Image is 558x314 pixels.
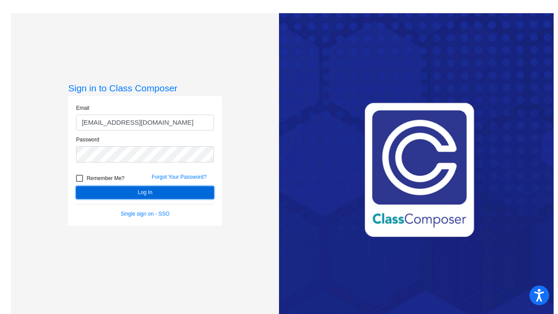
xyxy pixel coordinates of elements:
label: Email [76,104,89,112]
a: Forgot Your Password? [152,174,207,180]
h3: Sign in to Class Composer [68,83,222,94]
span: Remember Me? [87,173,124,184]
button: Log In [76,186,214,199]
label: Password [76,136,99,144]
a: Single sign on - SSO [121,211,170,217]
